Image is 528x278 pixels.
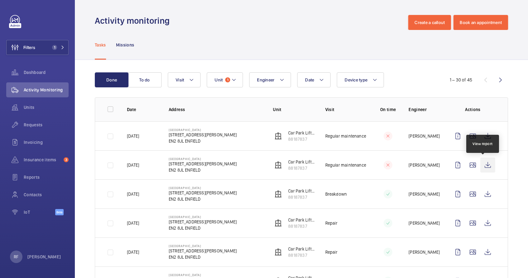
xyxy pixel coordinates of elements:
[24,209,55,215] span: IoT
[127,191,139,197] p: [DATE]
[169,244,237,248] p: [GEOGRAPHIC_DATA]
[450,77,472,83] div: 1 – 30 of 45
[64,157,69,162] span: 3
[23,44,35,51] span: Filters
[472,141,493,147] div: View report
[409,162,440,168] p: [PERSON_NAME]
[274,219,282,227] img: elevator.svg
[305,77,314,82] span: Date
[169,106,263,113] p: Address
[169,196,237,202] p: EN2 8JL ENFIELD
[450,106,495,113] p: Actions
[325,133,366,139] p: Regular maintenance
[325,220,338,226] p: Repair
[169,215,237,219] p: [GEOGRAPHIC_DATA]
[169,219,237,225] p: [STREET_ADDRESS][PERSON_NAME]
[24,174,69,180] span: Reports
[257,77,274,82] span: Engineer
[169,157,237,161] p: [GEOGRAPHIC_DATA]
[453,15,508,30] button: Book an appointment
[288,252,315,258] p: 88187837
[52,45,57,50] span: 1
[95,72,128,87] button: Done
[27,254,61,260] p: [PERSON_NAME]
[169,273,237,277] p: [GEOGRAPHIC_DATA]
[95,42,106,48] p: Tasks
[14,254,18,260] p: RF
[288,194,315,200] p: 88187837
[297,72,331,87] button: Date
[288,188,315,194] p: Car Park Lift (5FL)
[273,106,315,113] p: Unit
[325,162,366,168] p: Regular maintenance
[215,77,223,82] span: Unit
[24,122,69,128] span: Requests
[169,225,237,231] p: EN2 8JL ENFIELD
[408,15,451,30] button: Create a callout
[249,72,291,87] button: Engineer
[169,161,237,167] p: [STREET_ADDRESS][PERSON_NAME]
[409,249,440,255] p: [PERSON_NAME]
[127,162,139,168] p: [DATE]
[288,136,315,142] p: 88187837
[24,139,69,145] span: Invoicing
[337,72,384,87] button: Device type
[128,72,162,87] button: To do
[409,191,440,197] p: [PERSON_NAME]
[176,77,184,82] span: Visit
[127,220,139,226] p: [DATE]
[288,165,315,171] p: 88187837
[288,130,315,136] p: Car Park Lift (5FL)
[24,69,69,76] span: Dashboard
[409,220,440,226] p: [PERSON_NAME]
[288,159,315,165] p: Car Park Lift (5FL)
[169,167,237,173] p: EN2 8JL ENFIELD
[274,132,282,140] img: elevator.svg
[127,249,139,255] p: [DATE]
[6,40,69,55] button: Filters1
[24,192,69,198] span: Contacts
[169,248,237,254] p: [STREET_ADDRESS][PERSON_NAME]
[288,217,315,223] p: Car Park Lift (5FL)
[325,106,367,113] p: Visit
[288,246,315,252] p: Car Park Lift (5FL)
[409,133,440,139] p: [PERSON_NAME]
[377,106,399,113] p: On time
[409,106,440,113] p: Engineer
[24,104,69,110] span: Units
[345,77,367,82] span: Device type
[24,87,69,93] span: Activity Monitoring
[169,132,237,138] p: [STREET_ADDRESS][PERSON_NAME]
[169,128,237,132] p: [GEOGRAPHIC_DATA]
[127,106,159,113] p: Date
[207,72,243,87] button: Unit1
[169,138,237,144] p: EN2 8JL ENFIELD
[168,72,201,87] button: Visit
[55,209,64,215] span: Beta
[274,161,282,169] img: elevator.svg
[169,254,237,260] p: EN2 8JL ENFIELD
[325,191,347,197] p: Breakdown
[274,248,282,256] img: elevator.svg
[169,186,237,190] p: [GEOGRAPHIC_DATA]
[288,223,315,229] p: 88187837
[225,77,230,82] span: 1
[325,249,338,255] p: Repair
[116,42,134,48] p: Missions
[95,15,173,27] h1: Activity monitoring
[169,190,237,196] p: [STREET_ADDRESS][PERSON_NAME]
[127,133,139,139] p: [DATE]
[274,190,282,198] img: elevator.svg
[24,157,61,163] span: Insurance items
